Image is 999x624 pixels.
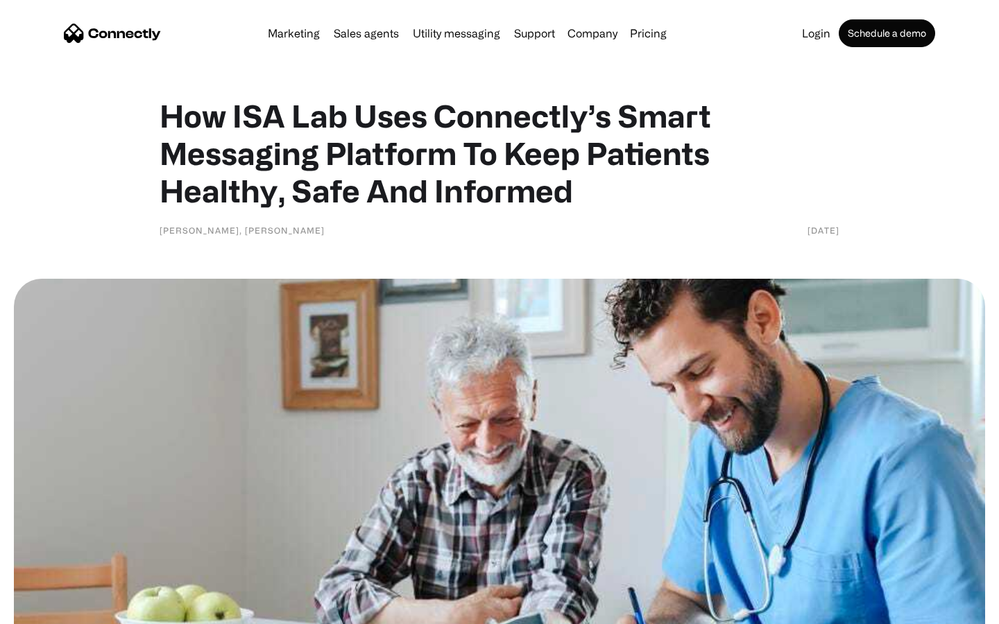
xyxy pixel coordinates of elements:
[567,24,617,43] div: Company
[328,28,404,39] a: Sales agents
[262,28,325,39] a: Marketing
[160,97,839,209] h1: How ISA Lab Uses Connectly’s Smart Messaging Platform To Keep Patients Healthy, Safe And Informed
[14,600,83,619] aside: Language selected: English
[796,28,836,39] a: Login
[624,28,672,39] a: Pricing
[407,28,506,39] a: Utility messaging
[509,28,561,39] a: Support
[808,223,839,237] div: [DATE]
[839,19,935,47] a: Schedule a demo
[160,223,325,237] div: [PERSON_NAME], [PERSON_NAME]
[28,600,83,619] ul: Language list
